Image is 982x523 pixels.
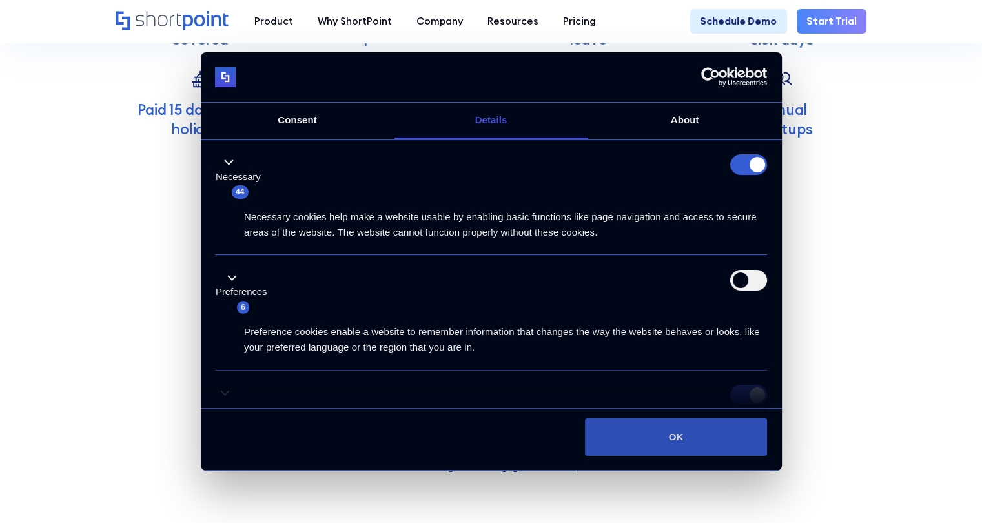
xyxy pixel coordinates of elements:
label: Statistics [216,400,254,415]
a: Product [242,9,305,34]
label: Necessary [216,170,261,185]
button: Necessary (44) [215,154,269,200]
div: Why ShortPoint [318,14,392,29]
span: 6 [237,301,249,314]
div: Necessary cookies help make a website usable by enabling basic functions like page navigation and... [215,200,767,240]
div: Product [254,14,293,29]
a: Usercentrics Cookiebot - opens in a new window [654,67,767,87]
button: Statistics (13) [215,385,261,430]
a: Home [116,11,230,32]
label: Preferences [216,285,267,300]
a: Why ShortPoint [305,9,404,34]
a: Schedule Demo [690,9,786,34]
button: OK [585,418,767,456]
div: Pricing [563,14,596,29]
p: Annual meetups [697,100,866,138]
div: Preference cookies enable a website to remember information that changes the way the website beha... [215,314,767,355]
button: Preferences (6) [215,270,274,315]
span: 44 [232,185,249,198]
img: logo [215,67,236,88]
a: Details [394,103,588,139]
div: Resources [487,14,538,29]
a: About [588,103,782,139]
div: Company [416,14,463,29]
a: Start Trial [797,9,866,34]
a: Resources [475,9,551,34]
p: Paid 15 days public holidays [116,100,285,138]
a: Company [404,9,475,34]
a: Pricing [551,9,608,34]
iframe: Chat Widget [917,461,982,523]
a: Consent [201,103,394,139]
